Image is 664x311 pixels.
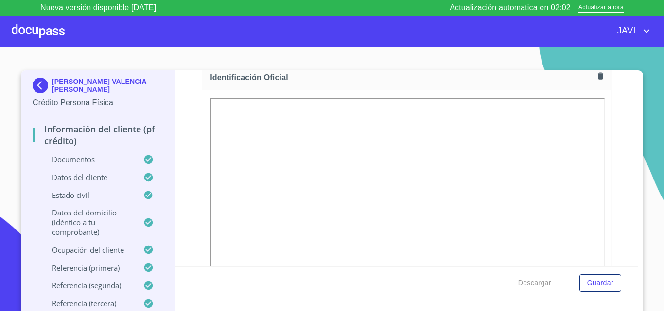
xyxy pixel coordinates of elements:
[33,208,143,237] p: Datos del domicilio (idéntico a tu comprobante)
[210,72,594,82] span: Identificación Oficial
[33,245,143,255] p: Ocupación del Cliente
[587,277,613,289] span: Guardar
[52,78,163,93] p: [PERSON_NAME] VALENCIA [PERSON_NAME]
[40,2,156,14] p: Nueva versión disponible [DATE]
[579,274,621,292] button: Guardar
[33,280,143,290] p: Referencia (segunda)
[33,78,52,93] img: Docupass spot blue
[33,190,143,200] p: Estado Civil
[33,78,163,97] div: [PERSON_NAME] VALENCIA [PERSON_NAME]
[578,3,624,13] span: Actualizar ahora
[33,298,143,308] p: Referencia (tercera)
[33,123,163,147] p: Información del cliente (PF crédito)
[610,23,641,39] span: JAVI
[33,97,163,109] p: Crédito Persona Física
[518,277,551,289] span: Descargar
[33,263,143,273] p: Referencia (primera)
[610,23,652,39] button: account of current user
[33,172,143,182] p: Datos del cliente
[450,2,571,14] p: Actualización automatica en 02:02
[33,154,143,164] p: Documentos
[514,274,555,292] button: Descargar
